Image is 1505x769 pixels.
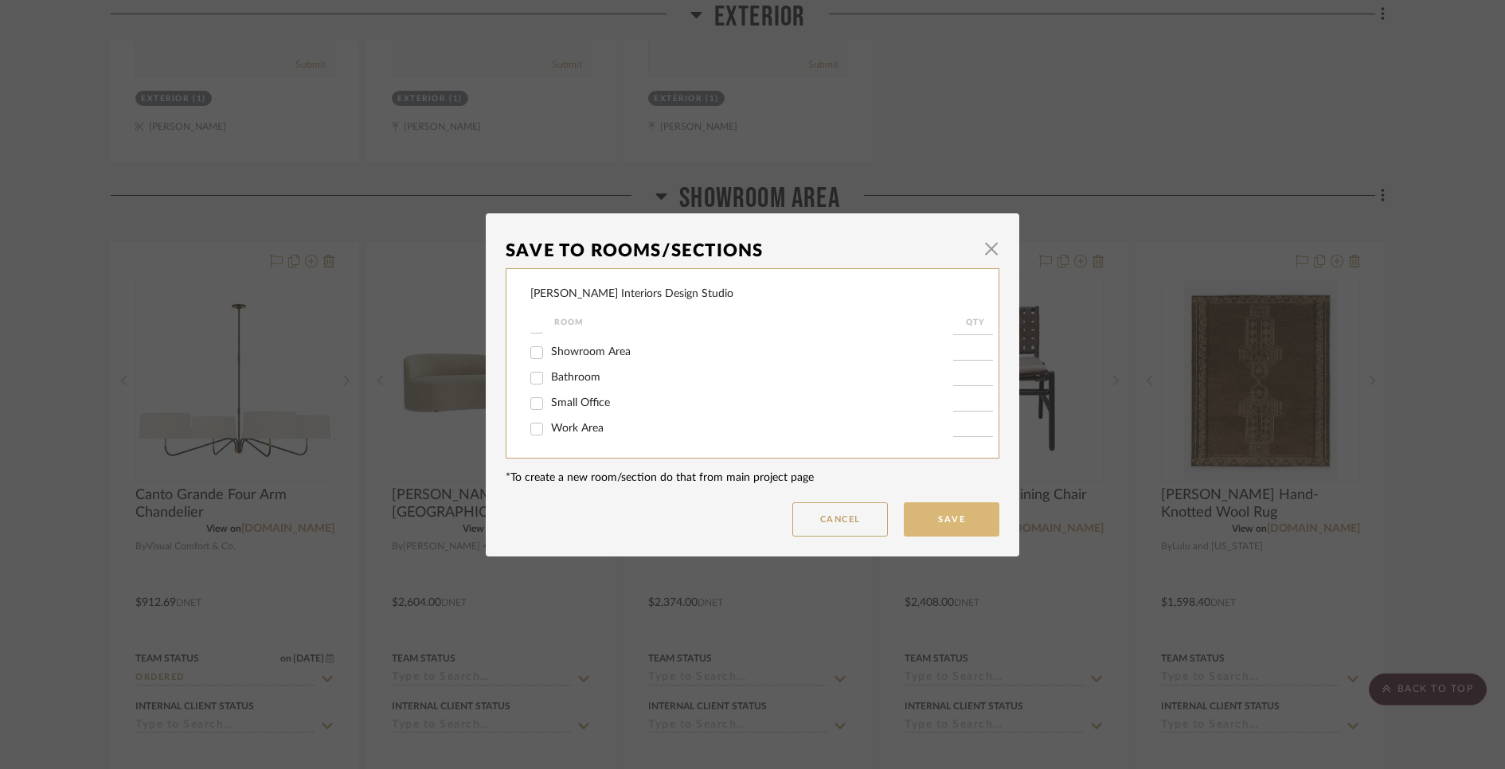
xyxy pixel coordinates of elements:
div: Room [554,313,953,332]
button: Cancel [792,502,888,537]
div: *To create a new room/section do that from main project page [506,470,999,486]
button: Close [975,233,1007,265]
span: Work Area [551,423,604,434]
span: Bathroom [551,372,600,383]
div: QTY [953,313,997,332]
span: Showroom Area [551,346,631,357]
div: [PERSON_NAME] Interiors Design Studio [530,286,733,303]
button: Save [904,502,999,537]
div: Save To Rooms/Sections [506,233,975,268]
dialog-header: Save To Rooms/Sections [506,233,999,268]
span: Small Office [551,397,610,408]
